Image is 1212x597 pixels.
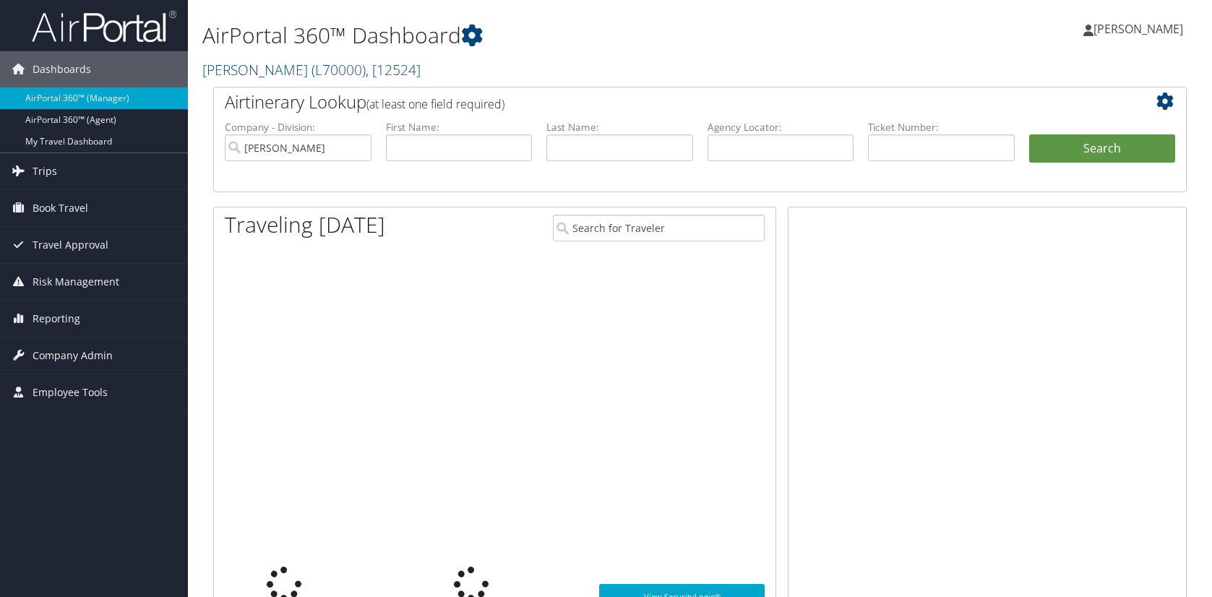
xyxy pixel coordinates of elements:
[1029,134,1176,163] button: Search
[33,374,108,411] span: Employee Tools
[386,120,533,134] label: First Name:
[366,96,504,112] span: (at least one field required)
[202,60,421,80] a: [PERSON_NAME]
[33,301,80,337] span: Reporting
[708,120,854,134] label: Agency Locator:
[366,60,421,80] span: , [ 12524 ]
[33,190,88,226] span: Book Travel
[33,338,113,374] span: Company Admin
[868,120,1015,134] label: Ticket Number:
[553,215,765,241] input: Search for Traveler
[225,120,371,134] label: Company - Division:
[202,20,866,51] h1: AirPortal 360™ Dashboard
[311,60,366,80] span: ( L70000 )
[33,227,108,263] span: Travel Approval
[546,120,693,134] label: Last Name:
[225,210,385,240] h1: Traveling [DATE]
[33,153,57,189] span: Trips
[33,264,119,300] span: Risk Management
[1093,21,1183,37] span: [PERSON_NAME]
[225,90,1094,114] h2: Airtinerary Lookup
[1083,7,1198,51] a: [PERSON_NAME]
[33,51,91,87] span: Dashboards
[32,9,176,43] img: airportal-logo.png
